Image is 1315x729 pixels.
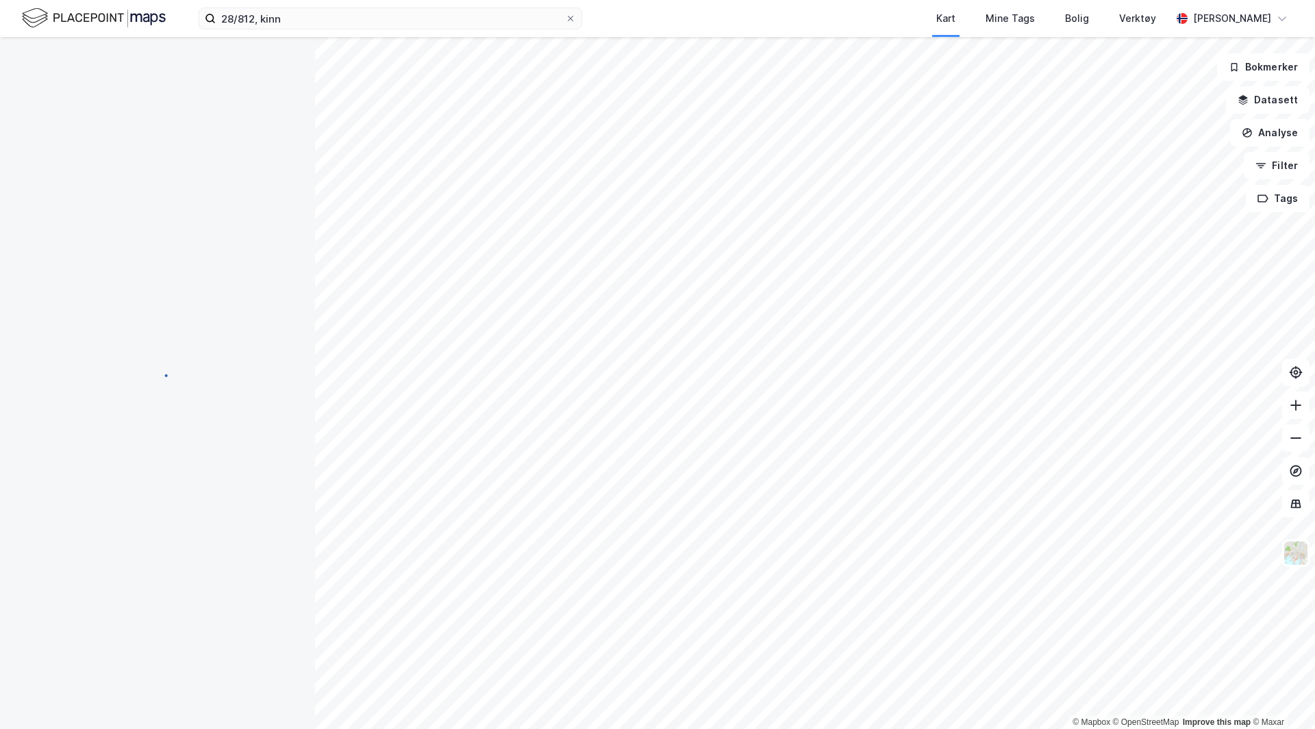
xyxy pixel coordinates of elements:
[22,6,166,30] img: logo.f888ab2527a4732fd821a326f86c7f29.svg
[1283,540,1309,566] img: Z
[1119,10,1156,27] div: Verktøy
[986,10,1035,27] div: Mine Tags
[1247,663,1315,729] div: Kontrollprogram for chat
[1244,152,1310,179] button: Filter
[1193,10,1271,27] div: [PERSON_NAME]
[1217,53,1310,81] button: Bokmerker
[1065,10,1089,27] div: Bolig
[1183,717,1251,727] a: Improve this map
[216,8,565,29] input: Søk på adresse, matrikkel, gårdeiere, leietakere eller personer
[1226,86,1310,114] button: Datasett
[147,364,168,386] img: spinner.a6d8c91a73a9ac5275cf975e30b51cfb.svg
[1113,717,1179,727] a: OpenStreetMap
[1073,717,1110,727] a: Mapbox
[1246,185,1310,212] button: Tags
[1230,119,1310,146] button: Analyse
[936,10,955,27] div: Kart
[1247,663,1315,729] iframe: Chat Widget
